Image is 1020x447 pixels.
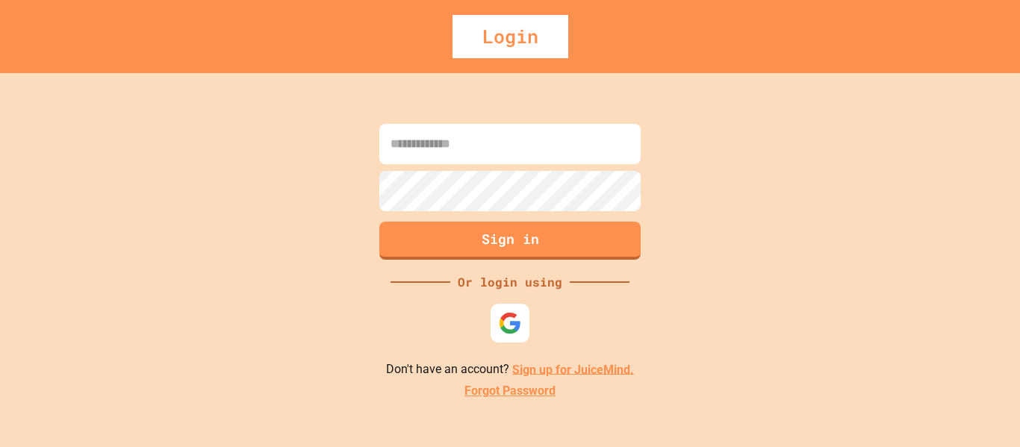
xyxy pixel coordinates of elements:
img: google-icon.svg [498,311,521,334]
button: Sign in [379,222,641,260]
a: Forgot Password [464,382,556,400]
p: Don't have an account? [386,360,634,379]
a: Sign up for JuiceMind. [512,362,634,376]
div: Login [453,15,568,58]
div: Or login using [450,273,570,291]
